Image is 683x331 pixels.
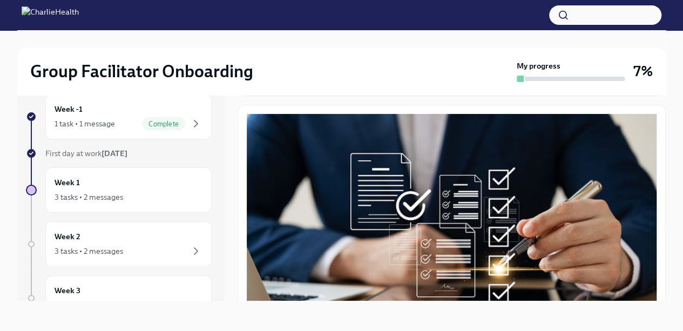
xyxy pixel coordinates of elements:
[55,118,115,129] div: 1 task • 1 message
[55,246,123,256] div: 3 tasks • 2 messages
[26,94,212,139] a: Week -11 task • 1 messageComplete
[517,60,560,71] strong: My progress
[55,300,120,310] div: 4 tasks • 1 message
[26,275,212,321] a: Week 34 tasks • 1 message
[26,148,212,159] a: First day at work[DATE]
[55,285,80,296] h6: Week 3
[26,167,212,213] a: Week 13 tasks • 2 messages
[26,221,212,267] a: Week 23 tasks • 2 messages
[102,148,127,158] strong: [DATE]
[633,62,653,81] h3: 7%
[247,114,657,328] button: Zoom image
[55,103,83,115] h6: Week -1
[22,6,79,24] img: CharlieHealth
[30,60,253,82] h2: Group Facilitator Onboarding
[142,120,185,128] span: Complete
[55,231,80,242] h6: Week 2
[55,177,80,188] h6: Week 1
[55,192,123,202] div: 3 tasks • 2 messages
[45,148,127,158] span: First day at work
